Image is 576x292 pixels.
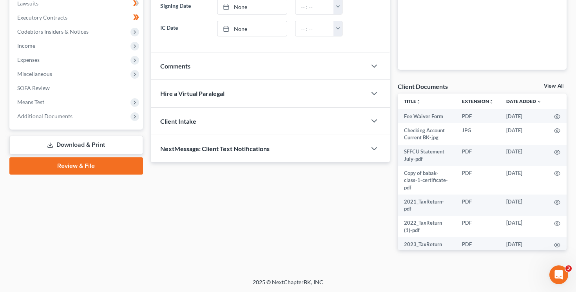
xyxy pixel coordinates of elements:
a: View All [544,83,563,89]
span: Comments [160,62,190,70]
span: 3 [565,265,572,272]
span: Client Intake [160,117,196,125]
td: [DATE] [500,123,548,145]
td: PDF [456,195,500,216]
td: 2022_TaxReturn (1)-pdf [398,216,456,238]
td: Copy of babak-class-1-certificate-pdf [398,166,456,195]
td: [DATE] [500,145,548,166]
td: [DATE] [500,237,548,259]
div: Client Documents [398,82,448,90]
td: PDF [456,109,500,123]
i: expand_more [537,99,542,104]
td: PDF [456,145,500,166]
td: Fee Waiver Form [398,109,456,123]
span: Hire a Virtual Paralegal [160,90,225,97]
a: Review & File [9,157,143,175]
span: Expenses [17,56,40,63]
span: Income [17,42,35,49]
td: [DATE] [500,195,548,216]
label: IC Date [156,21,214,36]
td: PDF [456,166,500,195]
span: Means Test [17,99,44,105]
span: Executory Contracts [17,14,67,21]
td: [DATE] [500,109,548,123]
i: unfold_more [416,99,421,104]
td: 2023_TaxReturn (1)-pdf [398,237,456,259]
span: NextMessage: Client Text Notifications [160,145,270,152]
span: Codebtors Insiders & Notices [17,28,89,35]
i: unfold_more [489,99,494,104]
a: Executory Contracts [11,11,143,25]
input: -- : -- [295,21,334,36]
td: [DATE] [500,216,548,238]
a: Titleunfold_more [404,98,421,104]
a: SOFA Review [11,81,143,95]
td: Checking Account Current BK-jpg [398,123,456,145]
a: Extensionunfold_more [462,98,494,104]
a: Download & Print [9,136,143,154]
td: PDF [456,237,500,259]
td: PDF [456,216,500,238]
td: [DATE] [500,166,548,195]
td: JPG [456,123,500,145]
td: SFFCU Statement July-pdf [398,145,456,166]
iframe: Intercom live chat [549,265,568,284]
span: SOFA Review [17,85,50,91]
a: Date Added expand_more [506,98,542,104]
span: Additional Documents [17,113,72,119]
span: Miscellaneous [17,70,52,77]
td: 2021_TaxReturn-pdf [398,195,456,216]
a: None [217,21,286,36]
